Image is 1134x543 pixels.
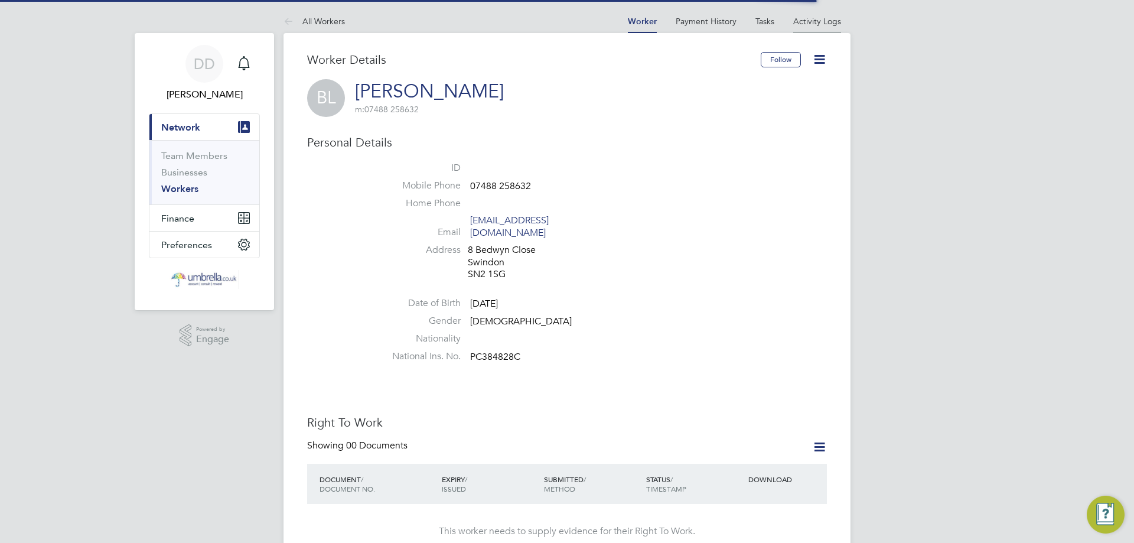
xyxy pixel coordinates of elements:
[161,183,198,194] a: Workers
[149,140,259,204] div: Network
[584,474,586,484] span: /
[355,104,419,115] span: 07488 258632
[755,16,774,27] a: Tasks
[161,239,212,251] span: Preferences
[470,316,572,327] span: [DEMOGRAPHIC_DATA]
[745,469,827,490] div: DOWNLOAD
[196,324,229,334] span: Powered by
[170,270,239,289] img: umbrella-logo-retina.png
[468,244,580,281] div: 8 Bedwyn Close Swindon SN2 1SG
[470,298,498,310] span: [DATE]
[628,17,657,27] a: Worker
[470,351,520,363] span: PC384828C
[180,324,230,347] a: Powered byEngage
[161,213,194,224] span: Finance
[378,333,461,345] label: Nationality
[149,87,260,102] span: Dexter Dyer
[307,79,345,117] span: BL
[161,122,200,133] span: Network
[541,469,643,499] div: SUBMITTED
[149,270,260,289] a: Go to home page
[355,104,364,115] span: m:
[378,162,461,174] label: ID
[470,214,549,239] a: [EMAIL_ADDRESS][DOMAIN_NAME]
[470,180,531,192] span: 07488 258632
[378,180,461,192] label: Mobile Phone
[283,16,345,27] a: All Workers
[149,45,260,102] a: DD[PERSON_NAME]
[761,52,801,67] button: Follow
[149,232,259,258] button: Preferences
[319,525,815,538] div: This worker needs to supply evidence for their Right To Work.
[465,474,467,484] span: /
[670,474,673,484] span: /
[361,474,363,484] span: /
[307,415,827,430] h3: Right To Work
[320,484,375,493] span: DOCUMENT NO.
[378,197,461,210] label: Home Phone
[1087,496,1125,534] button: Engage Resource Center
[643,469,745,499] div: STATUS
[378,297,461,310] label: Date of Birth
[194,56,215,71] span: DD
[161,167,207,178] a: Businesses
[346,440,408,451] span: 00 Documents
[544,484,575,493] span: METHOD
[378,315,461,327] label: Gender
[355,80,504,103] a: [PERSON_NAME]
[149,205,259,231] button: Finance
[676,16,737,27] a: Payment History
[439,469,541,499] div: EXPIRY
[307,135,827,150] h3: Personal Details
[307,440,410,452] div: Showing
[317,469,439,499] div: DOCUMENT
[149,114,259,140] button: Network
[307,52,761,67] h3: Worker Details
[378,244,461,256] label: Address
[161,150,227,161] a: Team Members
[646,484,686,493] span: TIMESTAMP
[135,33,274,310] nav: Main navigation
[793,16,841,27] a: Activity Logs
[378,226,461,239] label: Email
[442,484,466,493] span: ISSUED
[196,334,229,344] span: Engage
[378,350,461,363] label: National Ins. No.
